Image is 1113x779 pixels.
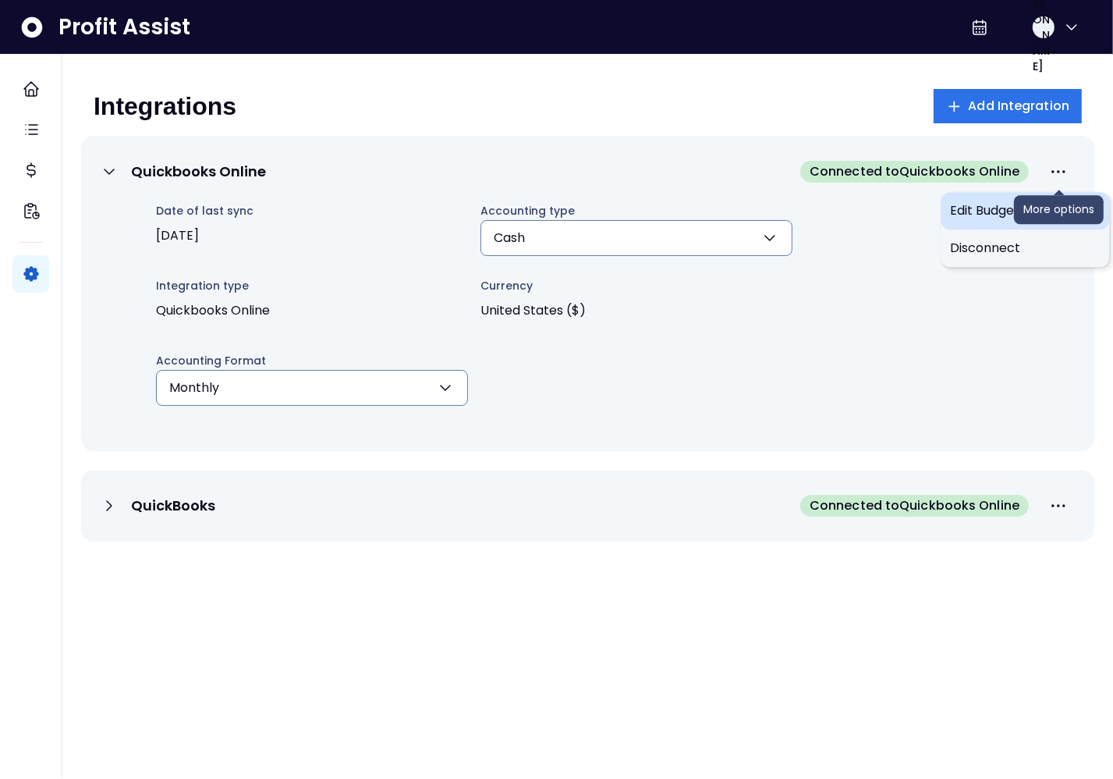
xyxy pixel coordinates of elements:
[94,91,236,122] p: Integrations
[934,89,1083,123] button: Add Integration
[941,192,1109,267] div: More options
[131,162,266,181] p: Quickbooks Online
[156,220,468,251] span: [DATE]
[969,97,1070,116] span: Add Integration
[169,379,219,397] span: Monthly
[58,13,190,41] span: Profit Assist
[950,201,1100,220] span: Edit Budget Settings
[1014,195,1104,224] div: More options
[494,229,525,247] span: Cash
[156,201,468,220] span: Date of last sync
[810,162,1019,181] span: Connected to Quickbooks Online
[156,276,468,295] span: Integration type
[156,295,468,326] span: Quickbooks Online
[810,496,1019,515] span: Connected to Quickbooks Online
[131,496,215,515] p: QuickBooks
[1041,489,1076,523] button: More options
[950,239,1100,258] span: Disconnect
[1041,155,1076,189] button: More options
[480,276,792,295] span: Currency
[480,295,792,326] span: United States ($)
[480,201,792,220] span: Accounting type
[156,351,468,370] span: Accounting Format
